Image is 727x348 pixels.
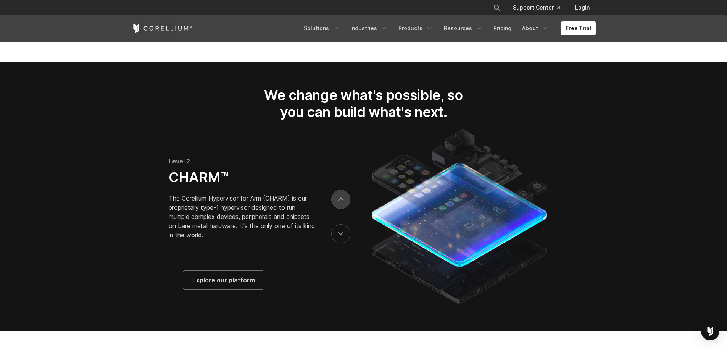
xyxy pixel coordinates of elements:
div: Navigation Menu [299,21,596,35]
a: Pricing [489,21,516,35]
button: previous [331,224,350,243]
a: Explore our platform [183,271,264,289]
a: Products [394,21,438,35]
button: next [331,190,350,209]
p: The Corellium Hypervisor for Arm (CHARM) is our proprietary type-1 hypervisor designed to run mul... [169,194,316,240]
img: Corellium_Platform_RPI_L2_470 [368,127,550,306]
a: Free Trial [561,21,596,35]
h6: Level 2 [169,157,316,166]
a: Industries [346,21,392,35]
a: Login [569,1,596,15]
a: Resources [439,21,487,35]
div: Open Intercom Messenger [701,322,719,340]
div: Navigation Menu [484,1,596,15]
h2: We change what's possible, so you can build what's next. [251,87,476,121]
a: Solutions [299,21,344,35]
button: Search [490,1,504,15]
a: Corellium Home [132,24,192,33]
a: Support Center [507,1,566,15]
h3: CHARM™ [169,169,316,186]
a: About [517,21,553,35]
span: Explore our platform [192,275,255,285]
